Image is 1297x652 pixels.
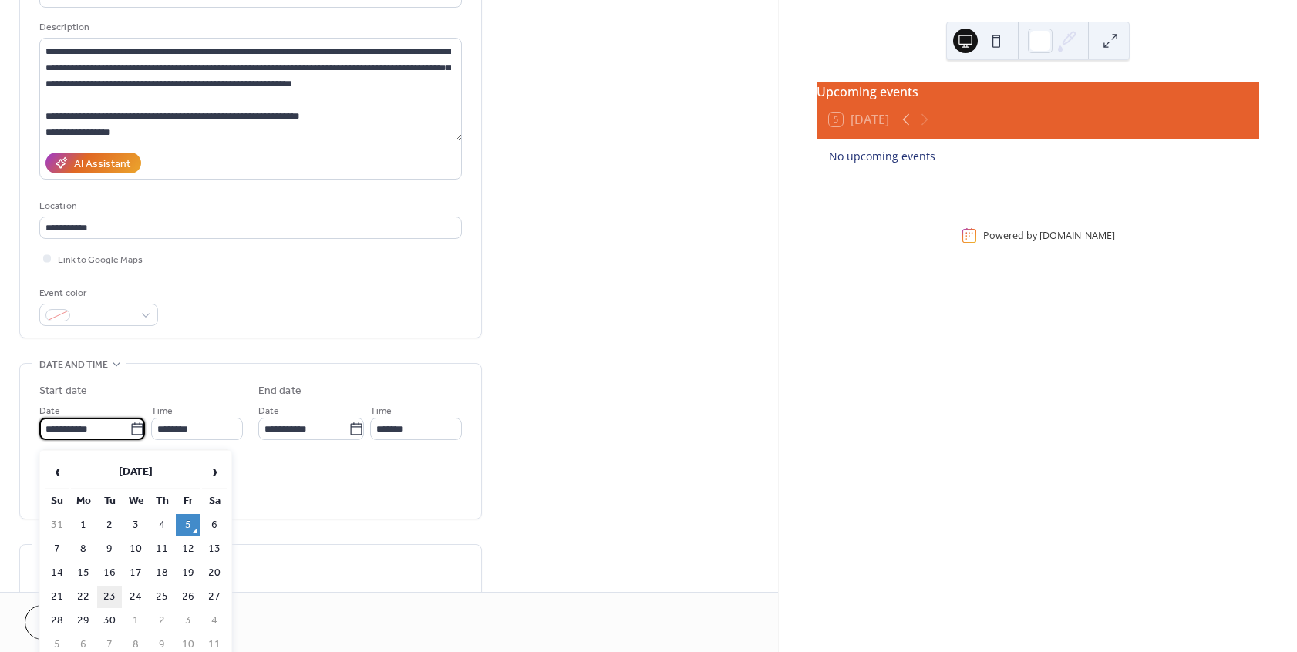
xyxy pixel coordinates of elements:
[202,538,227,560] td: 13
[39,383,87,399] div: Start date
[258,403,279,419] span: Date
[123,514,148,536] td: 3
[39,285,155,301] div: Event color
[123,586,148,608] td: 24
[123,538,148,560] td: 10
[258,383,302,399] div: End date
[202,586,227,608] td: 27
[202,514,227,536] td: 6
[150,586,174,608] td: 25
[45,514,69,536] td: 31
[71,538,96,560] td: 8
[151,403,173,419] span: Time
[176,538,200,560] td: 12
[71,490,96,513] th: Mo
[45,562,69,584] td: 14
[817,82,1259,101] div: Upcoming events
[123,610,148,632] td: 1
[97,490,122,513] th: Tu
[176,562,200,584] td: 19
[45,538,69,560] td: 7
[370,403,392,419] span: Time
[71,586,96,608] td: 22
[829,148,1247,164] div: No upcoming events
[74,156,130,173] div: AI Assistant
[150,514,174,536] td: 4
[202,610,227,632] td: 4
[45,586,69,608] td: 21
[39,357,108,373] span: Date and time
[203,456,226,487] span: ›
[71,514,96,536] td: 1
[123,490,148,513] th: We
[25,605,120,640] button: Cancel
[45,490,69,513] th: Su
[45,456,69,487] span: ‹
[150,490,174,513] th: Th
[71,562,96,584] td: 15
[150,538,174,560] td: 11
[97,514,122,536] td: 2
[176,514,200,536] td: 5
[202,562,227,584] td: 20
[1039,229,1115,242] a: [DOMAIN_NAME]
[176,490,200,513] th: Fr
[39,198,459,214] div: Location
[202,490,227,513] th: Sa
[71,455,200,489] th: [DATE]
[45,153,141,173] button: AI Assistant
[176,610,200,632] td: 3
[97,586,122,608] td: 23
[58,252,143,268] span: Link to Google Maps
[97,610,122,632] td: 30
[39,403,60,419] span: Date
[71,610,96,632] td: 29
[97,562,122,584] td: 16
[97,538,122,560] td: 9
[150,562,174,584] td: 18
[983,229,1115,242] div: Powered by
[123,562,148,584] td: 17
[39,19,459,35] div: Description
[150,610,174,632] td: 2
[176,586,200,608] td: 26
[45,610,69,632] td: 28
